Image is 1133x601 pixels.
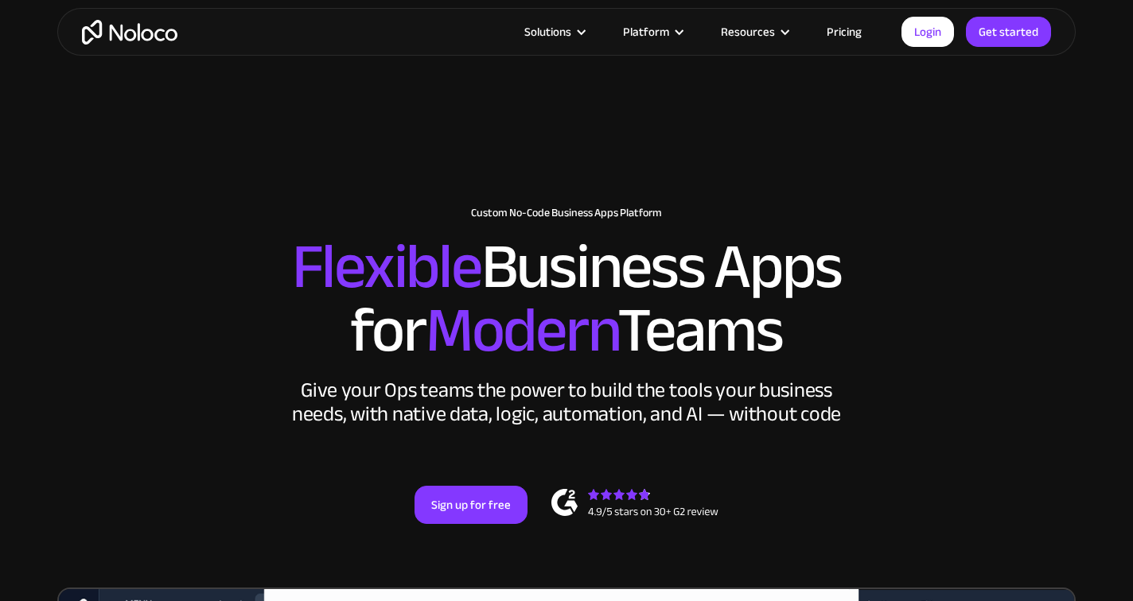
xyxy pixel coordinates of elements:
h2: Business Apps for Teams [73,235,1060,363]
span: Modern [426,271,617,390]
div: Give your Ops teams the power to build the tools your business needs, with native data, logic, au... [288,378,845,426]
a: Get started [966,17,1051,47]
a: Pricing [807,21,882,42]
div: Resources [721,21,775,42]
span: Flexible [292,207,481,326]
div: Platform [623,21,669,42]
div: Solutions [524,21,571,42]
div: Resources [701,21,807,42]
a: Login [901,17,954,47]
a: home [82,20,177,45]
h1: Custom No-Code Business Apps Platform [73,207,1060,219]
div: Solutions [504,21,603,42]
a: Sign up for free [415,486,528,524]
div: Platform [603,21,701,42]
